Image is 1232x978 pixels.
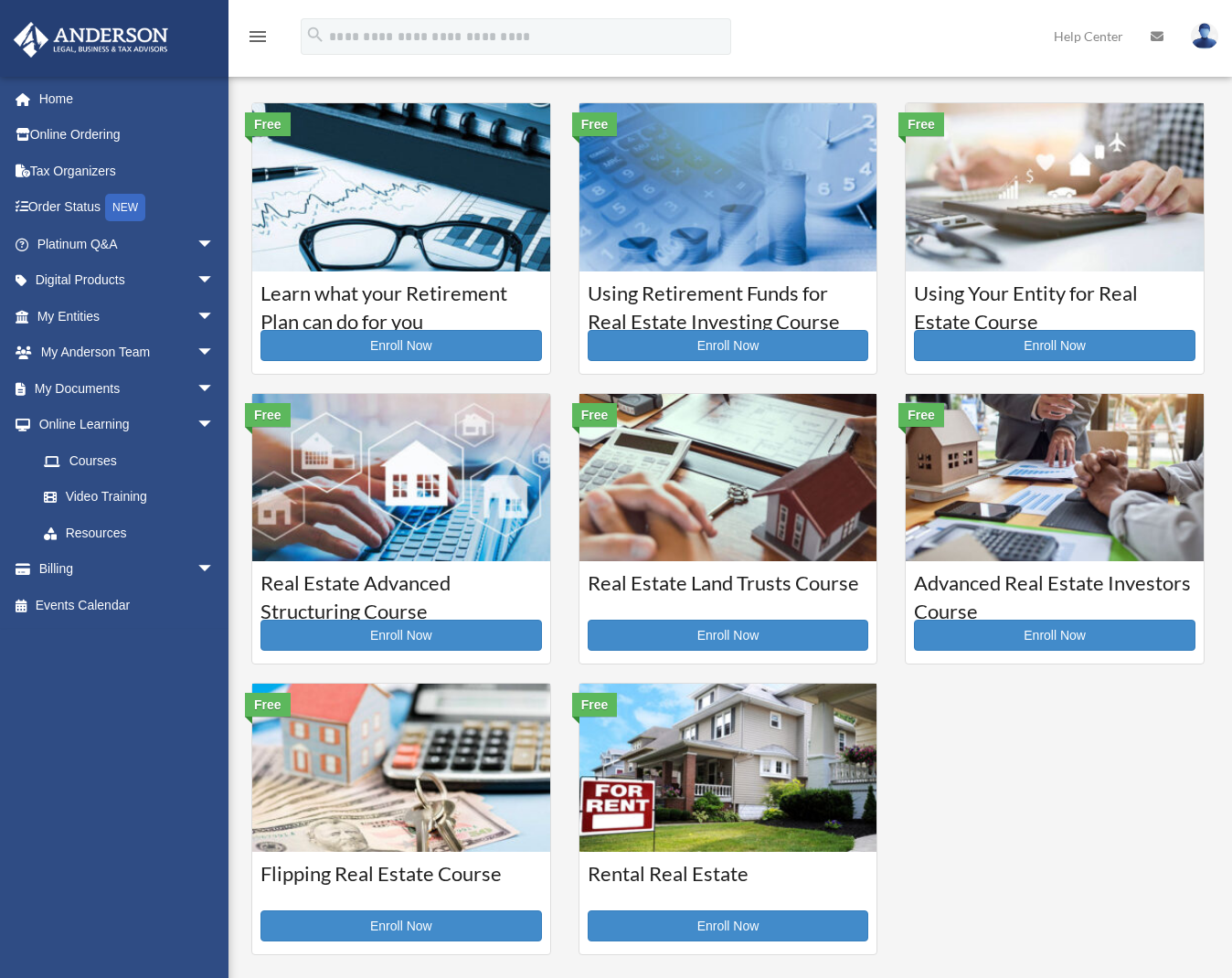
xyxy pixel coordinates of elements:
[105,194,145,221] div: NEW
[588,860,869,906] h3: Rental Real Estate
[914,620,1195,651] a: Enroll Now
[245,403,291,427] div: Free
[26,479,242,516] a: Video Training
[1191,23,1218,49] img: User Pic
[914,330,1195,361] a: Enroll Now
[572,693,618,717] div: Free
[247,26,269,48] i: menu
[13,80,242,117] a: Home
[13,189,242,227] a: Order StatusNEW
[26,442,233,479] a: Courses
[588,280,869,325] h3: Using Retirement Funds for Real Estate Investing Course
[245,693,291,717] div: Free
[588,330,869,361] a: Enroll Now
[588,910,869,941] a: Enroll Now
[572,112,618,136] div: Free
[260,280,542,325] h3: Learn what your Retirement Plan can do for you
[13,153,242,189] a: Tax Organizers
[245,112,291,136] div: Free
[260,569,542,615] h3: Real Estate Advanced Structuring Course
[196,335,233,372] span: arrow_drop_down
[13,298,242,335] a: My Entitiesarrow_drop_down
[196,551,233,589] span: arrow_drop_down
[260,910,542,941] a: Enroll Now
[914,280,1195,325] h3: Using Your Entity for Real Estate Course
[260,860,542,906] h3: Flipping Real Estate Course
[26,515,242,551] a: Resources
[196,226,233,263] span: arrow_drop_down
[13,407,242,443] a: Online Learningarrow_drop_down
[8,22,174,58] img: Anderson Advisors Platinum Portal
[13,551,242,588] a: Billingarrow_drop_down
[196,262,233,300] span: arrow_drop_down
[13,262,242,299] a: Digital Productsarrow_drop_down
[13,587,242,623] a: Events Calendar
[196,407,233,444] span: arrow_drop_down
[588,620,869,651] a: Enroll Now
[572,403,618,427] div: Free
[305,25,325,45] i: search
[260,620,542,651] a: Enroll Now
[588,569,869,615] h3: Real Estate Land Trusts Course
[13,117,242,154] a: Online Ordering
[260,330,542,361] a: Enroll Now
[13,335,242,371] a: My Anderson Teamarrow_drop_down
[196,370,233,408] span: arrow_drop_down
[13,370,242,407] a: My Documentsarrow_drop_down
[196,298,233,335] span: arrow_drop_down
[914,569,1195,615] h3: Advanced Real Estate Investors Course
[898,403,944,427] div: Free
[898,112,944,136] div: Free
[247,32,269,48] a: menu
[13,226,242,262] a: Platinum Q&Aarrow_drop_down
